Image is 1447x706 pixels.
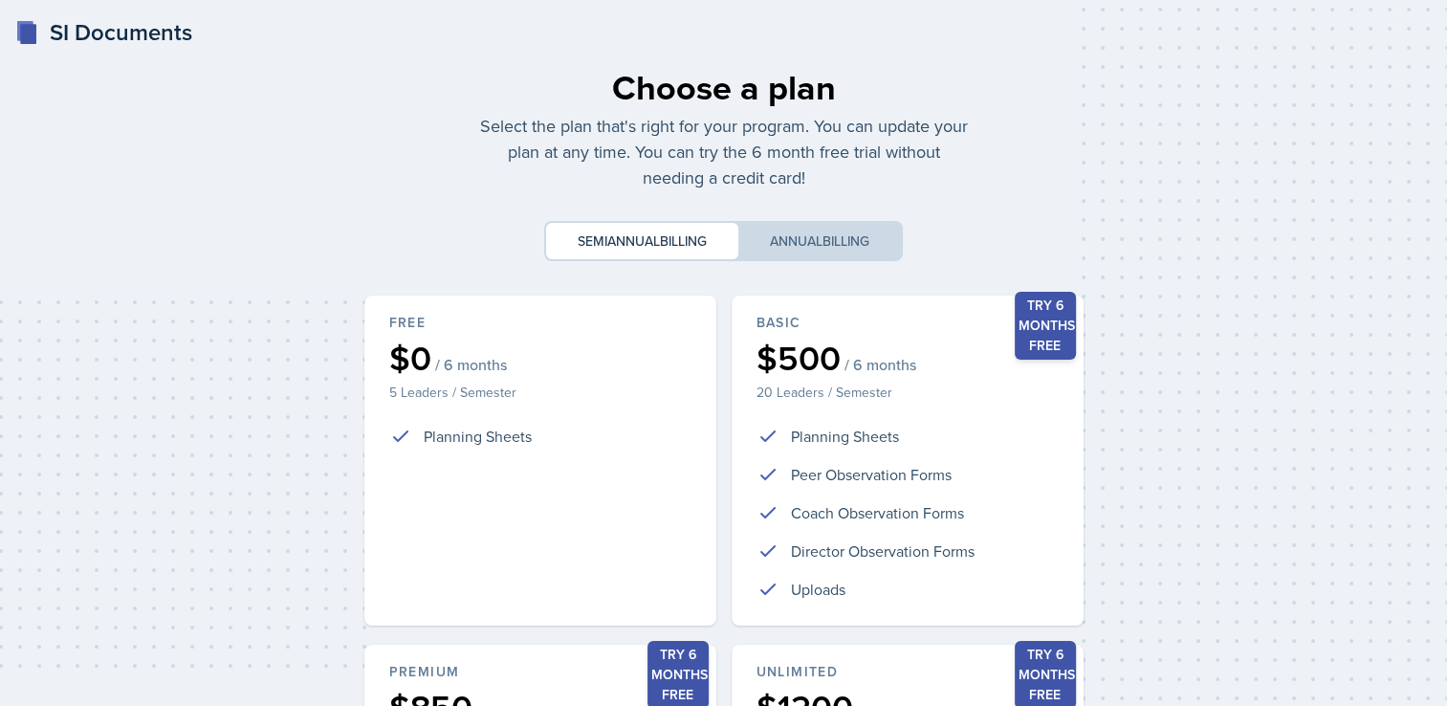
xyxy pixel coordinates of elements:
[389,341,691,375] div: $0
[546,223,738,259] button: Semiannualbilling
[389,313,691,333] div: Free
[738,223,901,259] button: Annualbilling
[15,15,192,50] a: SI Documents
[660,232,707,251] span: billing
[791,578,845,601] p: Uploads
[756,383,1059,402] p: 20 Leaders / Semester
[844,355,916,374] span: / 6 months
[756,313,1059,333] div: Basic
[389,383,691,402] p: 5 Leaders / Semester
[435,355,507,374] span: / 6 months
[822,232,869,251] span: billing
[479,113,969,190] p: Select the plan that's right for your program. You can update your plan at any time. You can try ...
[389,662,691,682] div: Premium
[424,425,532,448] p: Planning Sheets
[791,540,975,563] p: Director Observation Forms
[791,463,952,486] p: Peer Observation Forms
[756,341,1059,375] div: $500
[791,501,964,524] p: Coach Observation Forms
[791,425,899,448] p: Planning Sheets
[756,662,1059,682] div: Unlimited
[479,61,969,113] div: Choose a plan
[1015,292,1076,360] div: Try 6 months free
